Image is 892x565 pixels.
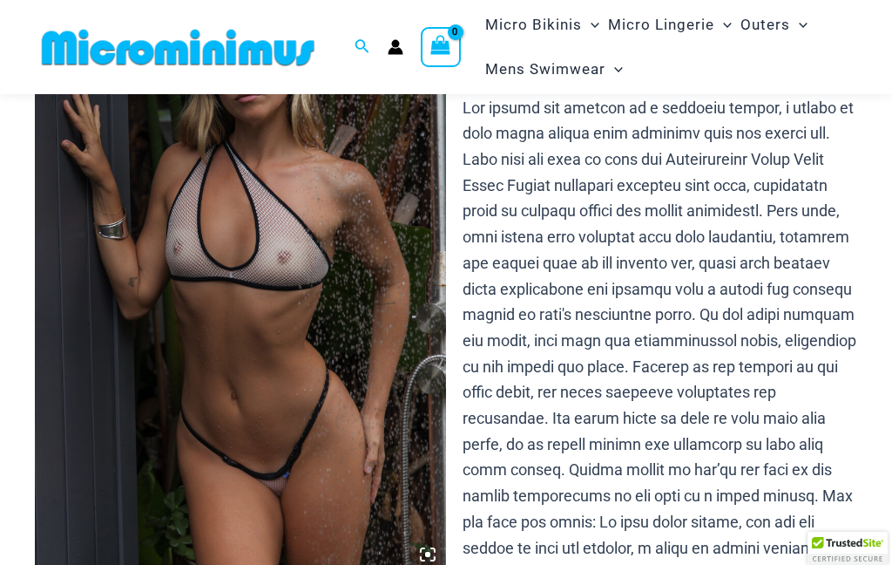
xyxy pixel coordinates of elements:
span: Menu Toggle [582,3,599,47]
a: Mens SwimwearMenu ToggleMenu Toggle [481,47,627,92]
span: Outers [740,3,790,47]
span: Micro Lingerie [608,3,714,47]
a: Micro BikinisMenu ToggleMenu Toggle [481,3,604,47]
div: TrustedSite Certified [808,532,888,565]
img: MM SHOP LOGO FLAT [35,28,321,67]
a: Account icon link [388,39,403,55]
a: Search icon link [355,37,370,58]
span: Micro Bikinis [485,3,582,47]
a: View Shopping Cart, empty [421,27,461,67]
span: Menu Toggle [790,3,808,47]
span: Mens Swimwear [485,47,605,92]
a: OutersMenu ToggleMenu Toggle [736,3,812,47]
span: Menu Toggle [714,3,732,47]
span: Menu Toggle [605,47,623,92]
a: Micro LingerieMenu ToggleMenu Toggle [604,3,736,47]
